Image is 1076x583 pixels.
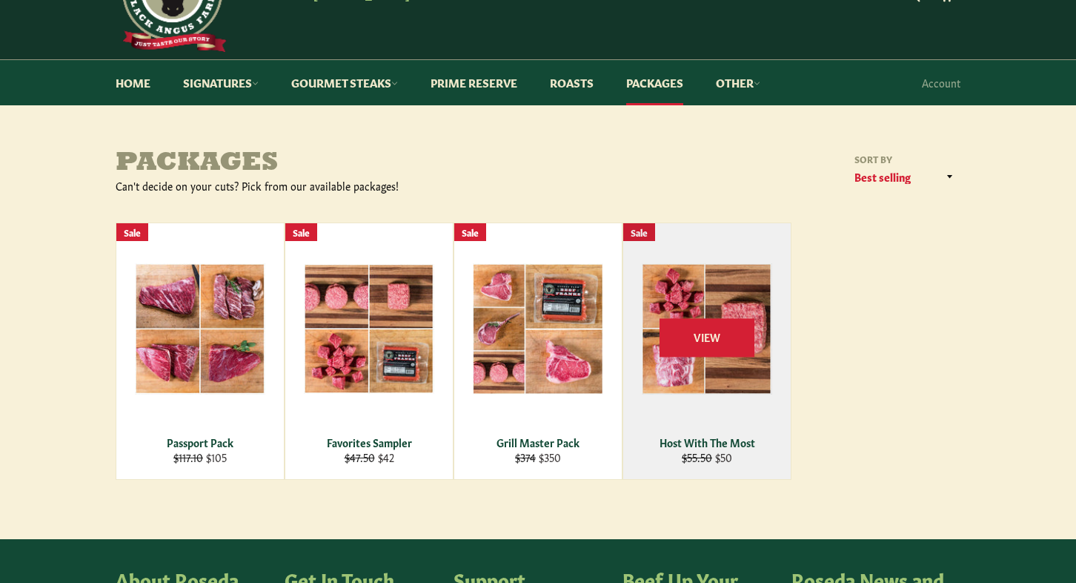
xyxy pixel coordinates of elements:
div: Sale [454,223,486,242]
div: Sale [116,223,148,242]
img: Favorites Sampler [304,264,434,394]
div: Favorites Sampler [295,435,444,449]
div: $350 [464,450,613,464]
a: Passport Pack Passport Pack $117.10 $105 [116,223,285,480]
a: Home [101,60,165,105]
a: Other [701,60,775,105]
a: Grill Master Pack Grill Master Pack $374 $350 [454,223,622,480]
h1: Packages [116,149,538,179]
div: Passport Pack [126,435,275,449]
a: Host With The Most Host With The Most $55.50 $50 View [622,223,791,480]
div: Can't decide on your cuts? Pick from our available packages! [116,179,538,193]
a: Roasts [535,60,608,105]
a: Signatures [168,60,273,105]
a: Packages [611,60,698,105]
div: $42 [295,450,444,464]
s: $117.10 [173,449,203,464]
div: $105 [126,450,275,464]
s: $374 [515,449,536,464]
a: Account [914,61,968,105]
div: Sale [285,223,317,242]
s: $47.50 [345,449,375,464]
div: Host With The Most [633,435,782,449]
a: Favorites Sampler Favorites Sampler $47.50 $42 [285,223,454,480]
div: Grill Master Pack [464,435,613,449]
a: Prime Reserve [416,60,532,105]
img: Grill Master Pack [473,263,603,395]
img: Passport Pack [135,263,265,394]
span: View [660,319,754,357]
a: Gourmet Steaks [276,60,413,105]
label: Sort by [849,153,960,165]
